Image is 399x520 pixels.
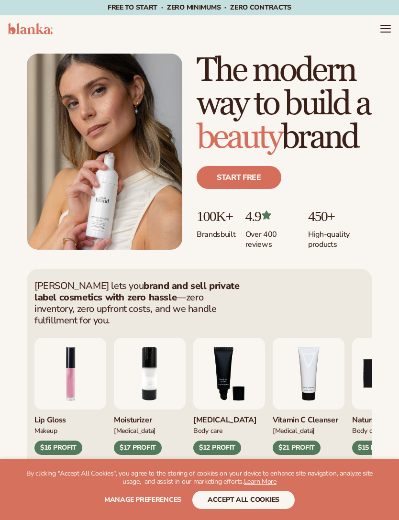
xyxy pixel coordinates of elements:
div: $17 PROFIT [114,441,162,455]
img: Moisturizing lotion. [114,338,186,409]
img: Smoothing lip balm. [193,338,265,409]
p: Over 400 reviews [245,224,299,250]
div: [MEDICAL_DATA] [193,409,265,425]
h1: The modern way to build a brand [197,54,372,155]
strong: brand and sell private label cosmetics with zero hassle [34,279,239,304]
div: 3 / 9 [193,338,265,455]
div: $21 PROFIT [273,441,321,455]
div: 1 / 9 [34,338,106,455]
img: Female holding tanning mousse. [27,54,182,250]
div: [MEDICAL_DATA] [114,425,186,435]
img: Pink lip gloss. [34,338,106,409]
div: Vitamin C Cleanser [273,409,344,425]
p: By clicking "Accept All Cookies", you agree to the storing of cookies on your device to enhance s... [19,470,380,486]
a: Start free [197,166,281,189]
img: logo [8,23,53,34]
div: $16 PROFIT [34,441,82,455]
span: Manage preferences [104,495,181,504]
div: Moisturizer [114,409,186,425]
div: Makeup [34,425,106,435]
div: Body Care [193,425,265,435]
div: $12 PROFIT [193,441,241,455]
div: 2 / 9 [114,338,186,455]
img: Vitamin c cleanser. [273,338,344,409]
button: accept all cookies [192,491,295,509]
p: 450+ [308,208,372,224]
div: Lip Gloss [34,409,106,425]
p: Brands built [197,224,236,240]
p: 4.9 [245,208,299,224]
span: Free to start · ZERO minimums · ZERO contracts [108,3,291,12]
div: 4 / 9 [273,338,344,455]
summary: Menu [380,23,391,34]
a: Learn More [244,477,277,486]
div: [MEDICAL_DATA] [273,425,344,435]
p: High-quality products [308,224,372,250]
p: 100K+ [197,208,236,224]
button: Manage preferences [104,491,181,509]
p: [PERSON_NAME] lets you —zero inventory, zero upfront costs, and we handle fulfillment for you. [34,280,240,326]
span: beauty [197,117,281,158]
